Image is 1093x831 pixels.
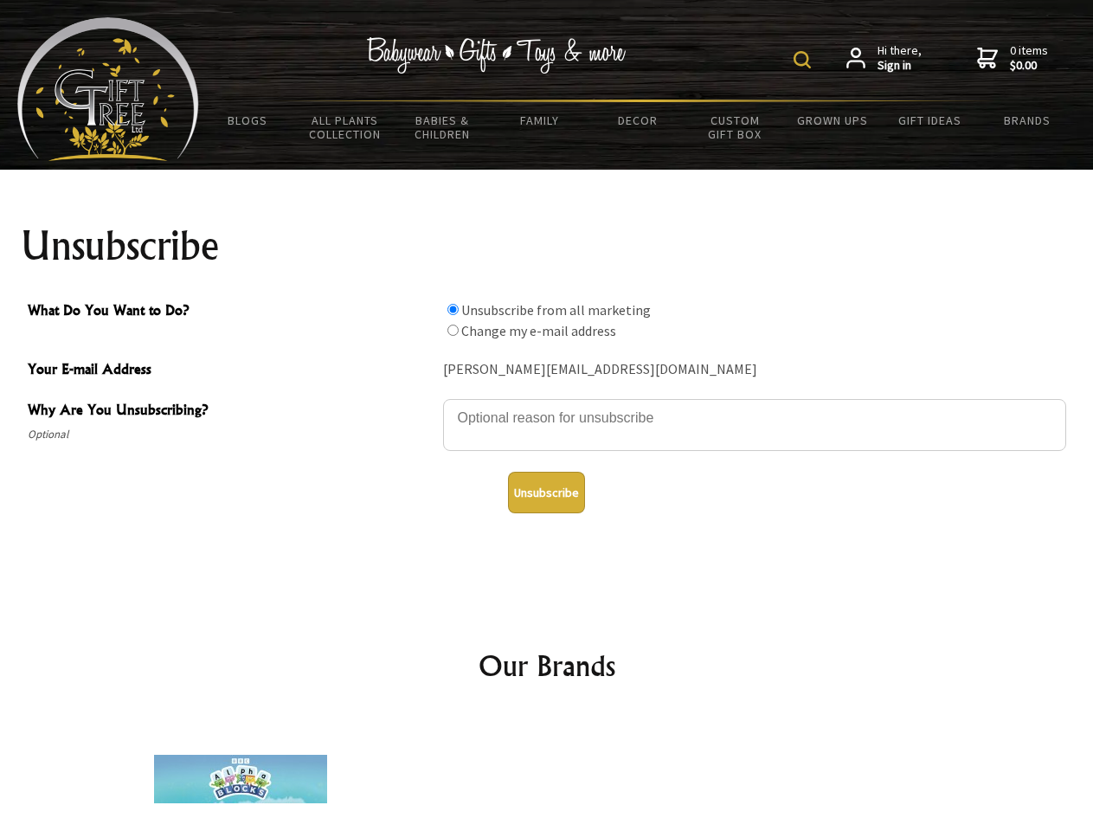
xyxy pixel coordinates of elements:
a: Brands [979,102,1077,138]
a: Family [492,102,589,138]
a: Babies & Children [394,102,492,152]
a: Hi there,Sign in [846,43,922,74]
span: Your E-mail Address [28,358,434,383]
button: Unsubscribe [508,472,585,513]
strong: $0.00 [1010,58,1048,74]
strong: Sign in [878,58,922,74]
div: [PERSON_NAME][EMAIL_ADDRESS][DOMAIN_NAME] [443,357,1066,383]
img: product search [794,51,811,68]
a: Decor [588,102,686,138]
input: What Do You Want to Do? [447,325,459,336]
span: Hi there, [878,43,922,74]
a: Custom Gift Box [686,102,784,152]
input: What Do You Want to Do? [447,304,459,315]
img: Babyware - Gifts - Toys and more... [17,17,199,161]
span: Optional [28,424,434,445]
span: 0 items [1010,42,1048,74]
span: Why Are You Unsubscribing? [28,399,434,424]
a: Gift Ideas [881,102,979,138]
a: 0 items$0.00 [977,43,1048,74]
a: BLOGS [199,102,297,138]
span: What Do You Want to Do? [28,300,434,325]
img: Babywear - Gifts - Toys & more [367,37,627,74]
label: Unsubscribe from all marketing [461,301,651,319]
h1: Unsubscribe [21,225,1073,267]
a: Grown Ups [783,102,881,138]
a: All Plants Collection [297,102,395,152]
label: Change my e-mail address [461,322,616,339]
textarea: Why Are You Unsubscribing? [443,399,1066,451]
h2: Our Brands [35,645,1059,686]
